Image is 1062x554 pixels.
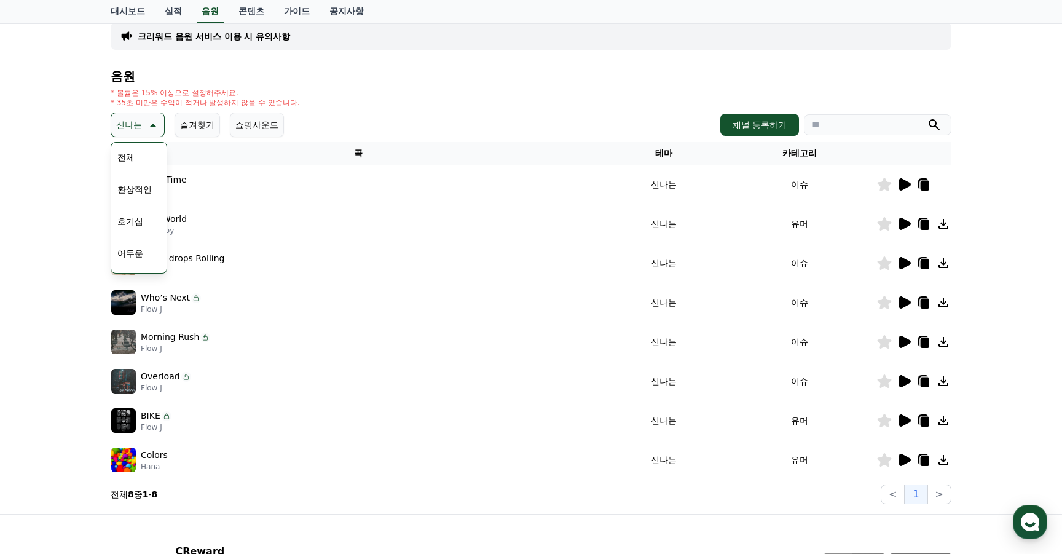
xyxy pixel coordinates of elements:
[605,401,722,440] td: 신나는
[159,390,236,421] a: 설정
[141,462,168,472] p: Hana
[111,330,136,354] img: music
[175,113,220,137] button: 즐겨찾기
[141,344,210,354] p: Flow J
[111,448,136,472] img: music
[141,252,224,265] p: Water drops Rolling
[927,485,951,504] button: >
[722,243,876,283] td: 이슈
[722,165,876,204] td: 이슈
[141,265,224,275] p: 8Dot
[905,485,927,504] button: 1
[111,488,157,501] p: 전체 중 -
[141,410,160,422] p: BIKE
[722,440,876,480] td: 유머
[81,390,159,421] a: 대화
[722,283,876,322] td: 이슈
[141,449,168,462] p: Colors
[605,440,722,480] td: 신나는
[112,208,148,235] button: 호기심
[605,362,722,401] td: 신나는
[720,114,799,136] button: 채널 등록하기
[605,283,722,322] td: 신나는
[605,322,722,362] td: 신나는
[141,370,180,383] p: Overload
[111,88,300,98] p: * 볼륨은 15% 이상으로 설정해주세요.
[111,142,605,165] th: 곡
[111,113,165,137] button: 신나는
[112,144,140,171] button: 전체
[605,165,722,204] td: 신나는
[190,408,205,418] span: 설정
[141,304,201,314] p: Flow J
[116,116,142,133] p: 신나는
[141,331,199,344] p: Morning Rush
[111,98,300,108] p: * 35초 미만은 수익이 적거나 발생하지 않을 수 있습니다.
[141,291,190,304] p: Who’s Next
[605,243,722,283] td: 신나는
[111,369,136,394] img: music
[722,401,876,440] td: 유머
[138,30,290,42] a: 크리워드 음원 서비스 이용 시 유의사항
[112,409,127,419] span: 대화
[152,489,158,499] strong: 8
[39,408,46,418] span: 홈
[722,142,876,165] th: 카테고리
[4,390,81,421] a: 홈
[128,489,134,499] strong: 8
[112,176,157,203] button: 환상적인
[112,240,148,267] button: 어두운
[111,69,951,83] h4: 음원
[722,204,876,243] td: 유머
[141,422,171,432] p: Flow J
[605,204,722,243] td: 신나는
[881,485,905,504] button: <
[722,362,876,401] td: 이슈
[722,322,876,362] td: 이슈
[230,113,284,137] button: 쇼핑사운드
[141,383,191,393] p: Flow J
[111,290,136,315] img: music
[143,489,149,499] strong: 1
[605,142,722,165] th: 테마
[111,408,136,433] img: music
